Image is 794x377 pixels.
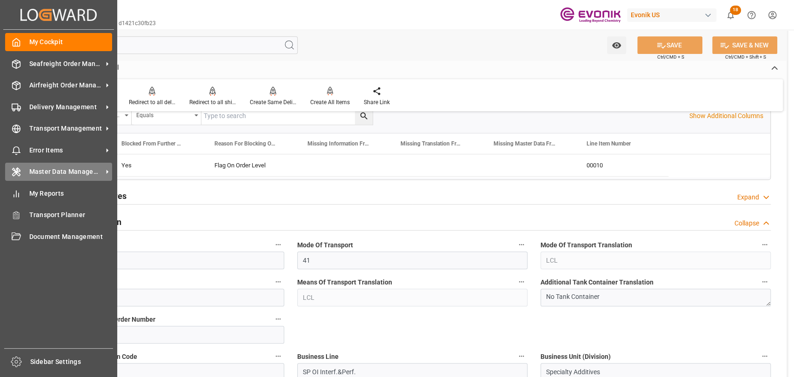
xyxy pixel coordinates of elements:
span: Master Data Management [29,167,103,177]
span: 18 [730,6,741,15]
button: Business Line [515,350,527,362]
span: Document Management [29,232,113,242]
div: Share Link [364,98,390,106]
input: Type to search [201,107,373,125]
a: My Reports [5,184,112,202]
button: Mode Of Transport Translation [759,238,771,251]
button: Customer Purchase Order Number [272,313,284,325]
div: Evonik US [627,8,716,22]
span: Business Unit (Division) [540,352,611,362]
span: Transport Management [29,124,103,133]
button: Business Line Division Code [272,350,284,362]
span: Blocked From Further Processing [121,140,184,147]
span: Means Of Transport Translation [297,278,392,287]
div: Equals [136,109,191,119]
span: Seafreight Order Management [29,59,103,69]
span: Airfreight Order Management [29,80,103,90]
span: Missing Information From Line Item [307,140,370,147]
div: Expand [737,192,759,202]
div: Create Same Delivery Date [250,98,296,106]
span: Sidebar Settings [30,357,113,367]
a: Transport Planner [5,206,112,224]
button: Means Of Transport Translation [515,276,527,288]
div: Flag On Order Level [203,154,296,176]
span: My Reports [29,189,113,198]
span: My Cockpit [29,37,113,47]
span: Ctrl/CMD + S [657,53,684,60]
span: Error Items [29,146,103,155]
span: Missing Translation From Master Data [400,140,463,147]
button: Evonik US [627,6,720,24]
button: SAVE [637,36,702,54]
span: Business Line [297,352,339,362]
span: Missing Master Data From SAP [494,140,556,147]
span: Transport Planner [29,210,113,220]
textarea: No Tank Container [540,289,771,306]
button: search button [355,107,373,125]
button: show 18 new notifications [720,5,741,26]
img: Evonik-brand-mark-Deep-Purple-RGB.jpeg_1700498283.jpeg [560,7,621,23]
div: Collapse [734,218,759,228]
p: Show Additional Columns [689,111,763,121]
a: My Cockpit [5,33,112,51]
button: open menu [132,107,201,125]
div: Yes [121,155,192,176]
div: 00010 [575,154,668,176]
div: Create All Items [310,98,350,106]
button: open menu [607,36,626,54]
button: Additional Tank Container Translation [759,276,771,288]
button: Business Unit (Division) [759,350,771,362]
input: Search Fields [43,36,298,54]
span: Ctrl/CMD + Shift + S [725,53,766,60]
span: Additional Tank Container Translation [540,278,654,287]
span: Delivery Management [29,102,103,112]
span: Mode Of Transport [297,240,353,250]
button: Movement Type [272,238,284,251]
div: Redirect to all deliveries [129,98,175,106]
span: Line Item Number [587,140,631,147]
a: Document Management [5,227,112,245]
button: Mode Of Transport [515,238,527,251]
button: Help Center [741,5,762,26]
button: SAVE & NEW [712,36,777,54]
span: Reason For Blocking On This Line Item [214,140,277,147]
span: Mode Of Transport Translation [540,240,632,250]
div: Redirect to all shipments [189,98,236,106]
div: Press SPACE to select this row. [110,154,668,177]
button: Means Of Transport [272,276,284,288]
